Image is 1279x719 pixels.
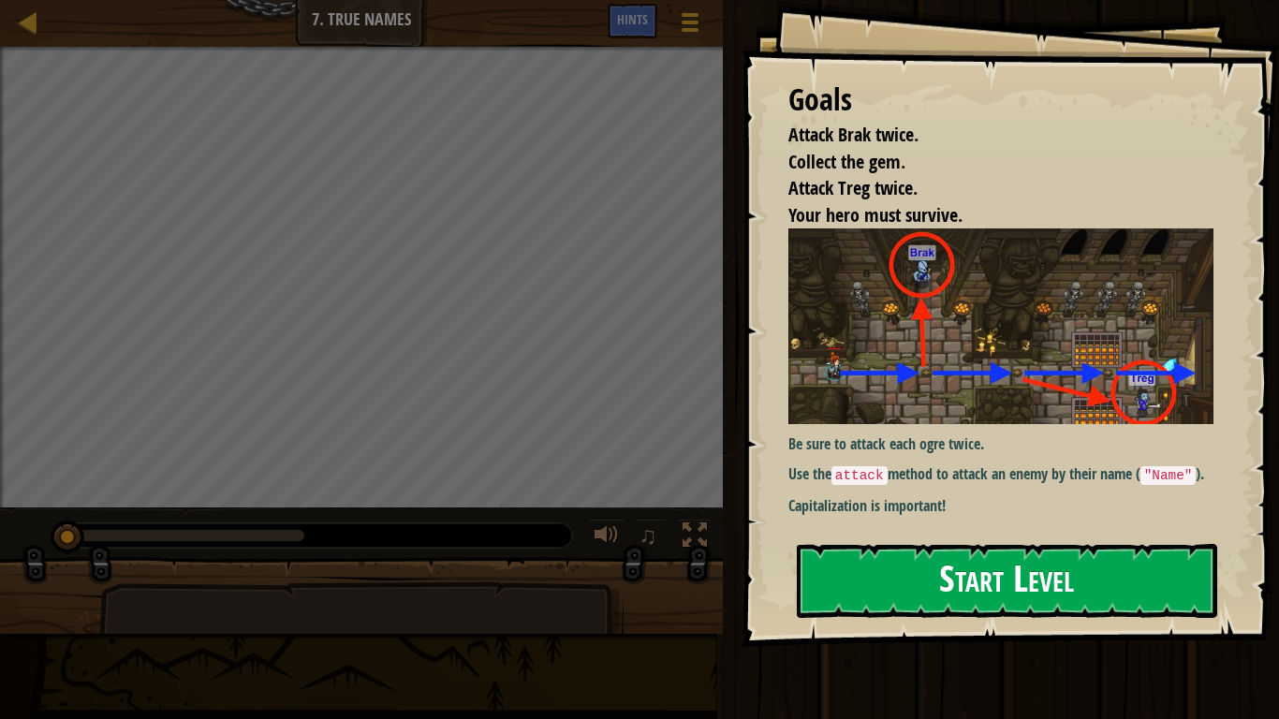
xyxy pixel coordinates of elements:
[765,175,1209,202] li: Attack Treg twice.
[788,463,1213,486] p: Use the method to attack an enemy by their name ( ).
[765,149,1209,176] li: Collect the gem.
[635,519,667,557] button: ♫
[788,122,919,147] span: Attack Brak twice.
[765,122,1209,149] li: Attack Brak twice.
[588,519,625,557] button: Adjust volume
[797,544,1217,618] button: Start Level
[667,4,713,48] button: Show game menu
[788,495,1213,517] p: Capitalization is important!
[765,202,1209,229] li: Your hero must survive.
[788,202,963,227] span: Your hero must survive.
[788,175,918,200] span: Attack Treg twice.
[676,519,713,557] button: Toggle fullscreen
[639,521,657,550] span: ♫
[788,149,905,174] span: Collect the gem.
[831,466,888,485] code: attack
[788,79,1213,122] div: Goals
[788,228,1213,423] img: True names
[1140,466,1197,485] code: "Name"
[788,433,1213,455] p: Be sure to attack each ogre twice.
[617,10,648,28] span: Hints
